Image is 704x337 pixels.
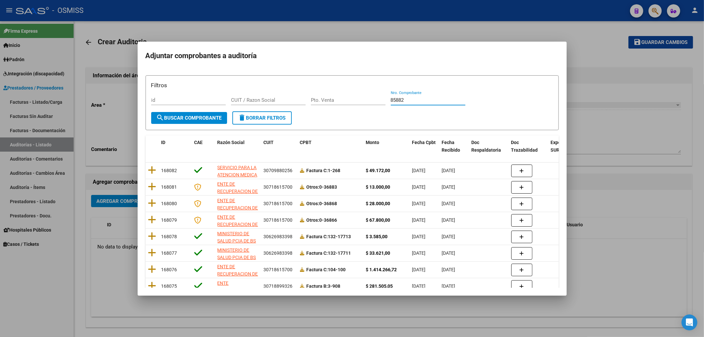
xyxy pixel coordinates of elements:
[469,135,509,157] datatable-header-cell: Doc Respaldatoria
[307,267,346,272] strong: 104-100
[297,135,363,157] datatable-header-cell: CPBT
[366,234,388,239] strong: $ 3.585,00
[159,135,192,157] datatable-header-cell: ID
[548,135,585,157] datatable-header-cell: Expediente SUR Asociado
[264,168,293,173] span: 30709880256
[264,250,293,256] span: 30626983398
[366,140,380,145] span: Monto
[307,250,328,256] span: Factura C:
[307,184,319,190] span: Otros:
[366,201,390,206] strong: $ 28.000,00
[218,247,256,268] span: MINISTERIO DE SALUD PCIA DE BS AS
[161,201,177,206] span: 168080
[439,135,469,157] datatable-header-cell: Fecha Recibido
[307,184,337,190] strong: 0-36883
[218,140,245,145] span: Razón Social
[151,81,553,90] h3: Filtros
[412,168,426,173] span: [DATE]
[218,165,257,193] span: SERVICIO PARA LA ATENCION MEDICA DE LA COMUNIDAD DE LA PELADA
[264,140,274,145] span: CUIT
[156,114,164,122] mat-icon: search
[412,201,426,206] span: [DATE]
[442,184,455,190] span: [DATE]
[511,140,538,153] span: Doc Trazabilidad
[161,283,177,289] span: 168075
[161,234,177,239] span: 168078
[366,184,390,190] strong: $ 13.000,00
[307,201,319,206] span: Otros:
[442,168,455,173] span: [DATE]
[442,267,455,272] span: [DATE]
[261,135,297,157] datatable-header-cell: CUIT
[146,50,559,62] h2: Adjuntar comprobantes a auditoría
[442,250,455,256] span: [DATE]
[264,234,293,239] span: 30626983398
[215,135,261,157] datatable-header-cell: Razón Social
[161,140,166,145] span: ID
[551,140,580,153] span: Expediente SUR Asociado
[264,201,293,206] span: 30718615700
[410,135,439,157] datatable-header-cell: Fecha Cpbt
[366,267,397,272] strong: $ 1.414.266,72
[264,267,293,272] span: 30718615700
[307,234,328,239] span: Factura C:
[300,140,312,145] span: CPBT
[264,217,293,223] span: 30718615700
[218,181,258,239] span: ENTE DE RECUPERACION DE FONDOS PARA EL FORTALECIMIENTO DEL SISTEMA DE SALUD DE MENDOZA (REFORSAL)...
[218,214,258,272] span: ENTE DE RECUPERACION DE FONDOS PARA EL FORTALECIMIENTO DEL SISTEMA DE SALUD DE MENDOZA (REFORSAL)...
[307,283,341,289] strong: 3-908
[161,217,177,223] span: 168079
[238,114,246,122] mat-icon: delete
[682,315,697,330] div: Open Intercom Messenger
[194,140,203,145] span: CAE
[307,234,351,239] strong: 132-17713
[307,201,337,206] strong: 0-36868
[412,250,426,256] span: [DATE]
[264,184,293,190] span: 30718615700
[264,283,293,289] span: 30718899326
[307,250,351,256] strong: 132-17711
[472,140,501,153] span: Doc Respaldatoria
[366,283,393,289] strong: $ 281.505,05
[366,168,390,173] strong: $ 49.172,00
[412,217,426,223] span: [DATE]
[161,250,177,256] span: 168077
[412,184,426,190] span: [DATE]
[442,140,460,153] span: Fecha Recibido
[161,184,177,190] span: 168081
[307,168,328,173] span: Factura C:
[307,267,328,272] span: Factura C:
[307,217,319,223] span: Otros:
[192,135,215,157] datatable-header-cell: CAE
[412,283,426,289] span: [DATE]
[218,231,256,251] span: MINISTERIO DE SALUD PCIA DE BS AS
[412,267,426,272] span: [DATE]
[307,168,341,173] strong: 1-268
[442,234,455,239] span: [DATE]
[156,115,222,121] span: Buscar Comprobante
[151,112,227,124] button: Buscar Comprobante
[218,198,258,256] span: ENTE DE RECUPERACION DE FONDOS PARA EL FORTALECIMIENTO DEL SISTEMA DE SALUD DE MENDOZA (REFORSAL)...
[412,140,436,145] span: Fecha Cpbt
[307,217,337,223] strong: 0-36866
[218,281,262,301] span: ENTE [GEOGRAPHIC_DATA][PERSON_NAME]
[412,234,426,239] span: [DATE]
[218,264,258,322] span: ENTE DE RECUPERACION DE FONDOS PARA EL FORTALECIMIENTO DEL SISTEMA DE SALUD DE MENDOZA (REFORSAL)...
[307,283,328,289] span: Factura B:
[366,250,390,256] strong: $ 33.621,00
[238,115,286,121] span: Borrar Filtros
[161,168,177,173] span: 168082
[363,135,410,157] datatable-header-cell: Monto
[442,283,455,289] span: [DATE]
[232,111,292,125] button: Borrar Filtros
[161,267,177,272] span: 168076
[366,217,390,223] strong: $ 67.800,00
[442,217,455,223] span: [DATE]
[442,201,455,206] span: [DATE]
[509,135,548,157] datatable-header-cell: Doc Trazabilidad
